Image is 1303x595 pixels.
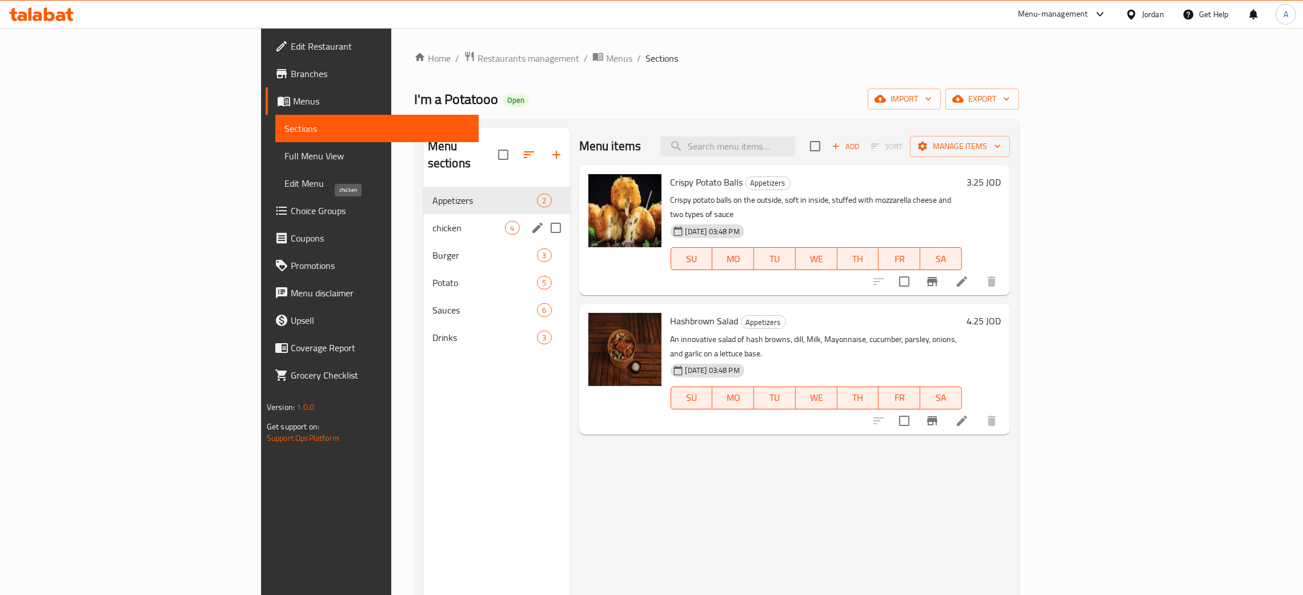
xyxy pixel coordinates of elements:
a: Grocery Checklist [266,361,479,389]
a: Menu disclaimer [266,279,479,307]
li: / [637,51,641,65]
button: FR [879,387,920,409]
span: TU [759,389,791,406]
a: Edit Menu [275,170,479,197]
span: Get support on: [267,419,319,434]
span: export [955,92,1010,106]
button: Add section [543,141,570,168]
button: TH [837,247,879,270]
span: Grocery Checklist [291,368,470,382]
span: [DATE] 03:48 PM [681,226,744,237]
span: 3 [538,250,551,261]
a: Support.OpsPlatform [267,431,339,445]
button: SA [920,387,962,409]
span: 6 [538,305,551,316]
div: items [537,248,551,262]
div: Drinks3 [423,324,570,351]
span: Sections [284,122,470,135]
span: Promotions [291,259,470,272]
span: TU [759,251,791,267]
button: Manage items [910,136,1010,157]
span: Full Menu View [284,149,470,163]
span: Add [830,140,861,153]
span: Hashbrown Salad [671,312,739,329]
span: Select section [803,134,827,158]
span: 5 [538,278,551,288]
div: Appetizers [741,315,786,329]
p: Crispy potato balls on the outside, soft in inside, stuffed with mozzarella cheese and two types ... [671,193,962,222]
span: TH [842,389,875,406]
div: Jordan [1142,8,1164,21]
span: Coverage Report [291,341,470,355]
a: Upsell [266,307,479,334]
span: SA [925,251,957,267]
span: Select all sections [491,143,515,167]
span: Edit Restaurant [291,39,470,53]
button: export [945,89,1019,110]
button: Add [827,138,864,155]
span: Appetizers [746,176,790,190]
span: Add item [827,138,864,155]
a: Branches [266,60,479,87]
div: items [537,331,551,344]
div: Menu-management [1018,7,1088,21]
a: Menus [266,87,479,115]
button: WE [796,247,837,270]
a: Coupons [266,224,479,252]
span: 4 [506,223,519,234]
a: Full Menu View [275,142,479,170]
div: Appetizers [432,194,538,207]
img: Hashbrown Salad [588,313,661,386]
span: I'm a Potatooo [414,86,498,112]
nav: breadcrumb [414,51,1019,66]
span: Select section first [864,138,910,155]
p: An innovative salad of hash browns, dill, Milk, Mayonnaise, cucumber, parsley, onions, and garlic... [671,332,962,361]
span: Restaurants management [478,51,579,65]
span: Select to update [892,409,916,433]
button: TU [754,387,796,409]
span: Sort sections [515,141,543,168]
div: Burger3 [423,242,570,269]
span: Menus [293,94,470,108]
span: 1.0.0 [296,400,314,415]
li: / [584,51,588,65]
span: [DATE] 03:48 PM [681,365,744,376]
span: Version: [267,400,295,415]
div: Sauces6 [423,296,570,324]
button: WE [796,387,837,409]
span: WE [800,389,833,406]
button: TH [837,387,879,409]
span: FR [883,251,916,267]
button: SU [671,247,713,270]
a: Sections [275,115,479,142]
a: Edit menu item [955,414,969,428]
button: Branch-specific-item [919,407,946,435]
span: Branches [291,67,470,81]
a: Edit Restaurant [266,33,479,60]
h6: 4.25 JOD [967,313,1001,329]
div: Potato5 [423,269,570,296]
button: MO [712,247,754,270]
div: Open [503,94,529,107]
div: items [537,194,551,207]
span: Crispy Potato Balls [671,174,743,191]
span: Burger [432,248,538,262]
button: delete [978,407,1005,435]
span: Drinks [432,331,538,344]
button: FR [879,247,920,270]
a: Choice Groups [266,197,479,224]
div: Appetizers [745,176,791,190]
span: Coupons [291,231,470,245]
nav: Menu sections [423,182,570,356]
span: FR [883,389,916,406]
input: search [660,136,795,156]
a: Edit menu item [955,275,969,288]
span: 3 [538,332,551,343]
span: Potato [432,276,538,290]
span: Sections [646,51,678,65]
span: import [877,92,932,106]
div: Sauces [432,303,538,317]
button: delete [978,268,1005,295]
